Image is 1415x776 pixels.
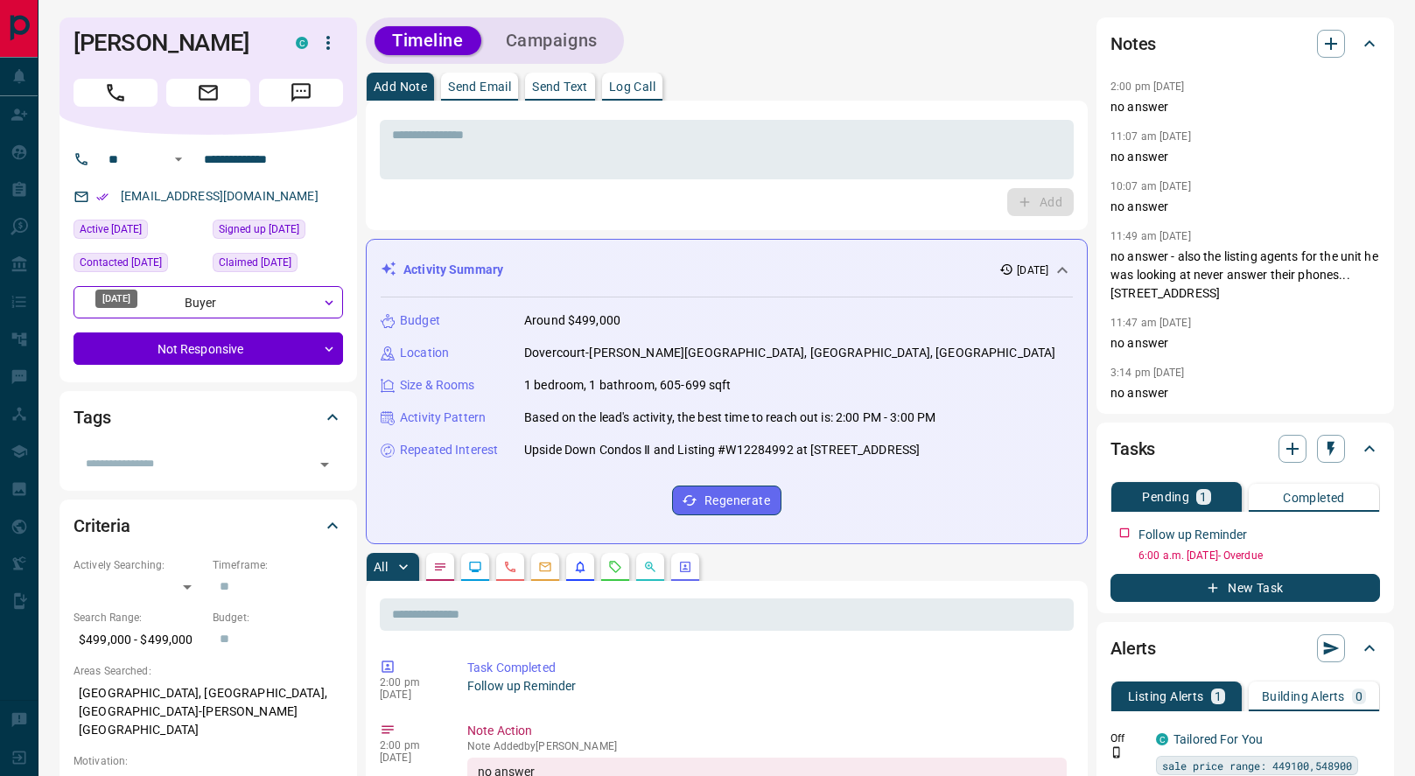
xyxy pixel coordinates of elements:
button: Regenerate [672,486,781,515]
p: 6:00 a.m. [DATE] - Overdue [1138,548,1380,563]
span: Signed up [DATE] [219,220,299,238]
div: Activity Summary[DATE] [381,254,1073,286]
p: Repeated Interest [400,441,498,459]
div: Criteria [74,505,343,547]
svg: Lead Browsing Activity [468,560,482,574]
p: Send Text [532,80,588,93]
p: 1 bedroom, 1 bathroom, 605-699 sqft [524,376,732,395]
div: Alerts [1110,627,1380,669]
p: Note Added by [PERSON_NAME] [467,740,1067,752]
a: [EMAIL_ADDRESS][DOMAIN_NAME] [121,189,319,203]
p: no answer - also the listing agents for the unit he was looking at never answer their phones... [... [1110,248,1380,303]
p: 1 [1200,491,1207,503]
p: Budget: [213,610,343,626]
button: Campaigns [488,26,615,55]
p: no answer [1110,334,1380,353]
p: Around $499,000 [524,311,620,330]
p: Pending [1142,491,1189,503]
div: Not Responsive [74,332,343,365]
svg: Email Verified [96,191,109,203]
p: Search Range: [74,610,204,626]
p: 1 [1215,690,1222,703]
p: 2:00 pm [380,739,441,752]
p: no answer [1110,148,1380,166]
p: [DATE] [1017,262,1048,278]
p: All [374,561,388,573]
p: no answer [1110,98,1380,116]
div: condos.ca [296,37,308,49]
span: Call [74,79,158,107]
div: Thu Aug 07 2025 [74,220,204,244]
p: [DATE] [380,689,441,701]
svg: Requests [608,560,622,574]
p: Size & Rooms [400,376,475,395]
h2: Alerts [1110,634,1156,662]
p: Send Email [448,80,511,93]
p: 2:00 pm [DATE] [1110,80,1185,93]
span: Active [DATE] [80,220,142,238]
p: [DATE] [380,752,441,764]
h2: Tags [74,403,110,431]
div: [DATE] [95,290,137,308]
p: Follow up Reminder [467,677,1067,696]
svg: Opportunities [643,560,657,574]
p: Off [1110,731,1145,746]
button: Open [312,452,337,477]
p: 2:00 pm [380,676,441,689]
h2: Criteria [74,512,130,540]
button: New Task [1110,574,1380,602]
p: Activity Pattern [400,409,486,427]
p: Dovercourt-[PERSON_NAME][GEOGRAPHIC_DATA], [GEOGRAPHIC_DATA], [GEOGRAPHIC_DATA] [524,344,1055,362]
div: Buyer [74,286,343,318]
p: Activity Summary [403,261,503,279]
p: Based on the lead's activity, the best time to reach out is: 2:00 PM - 3:00 PM [524,409,935,427]
div: Tasks [1110,428,1380,470]
p: 11:47 am [DATE] [1110,317,1191,329]
p: Motivation: [74,753,343,769]
svg: Push Notification Only [1110,746,1123,759]
p: Building Alerts [1262,690,1345,703]
p: Location [400,344,449,362]
span: Message [259,79,343,107]
span: sale price range: 449100,548900 [1162,757,1352,774]
p: Upside Down Condos Ⅱ and Listing #W12284992 at [STREET_ADDRESS] [524,441,920,459]
svg: Listing Alerts [573,560,587,574]
h2: Tasks [1110,435,1155,463]
p: Timeframe: [213,557,343,573]
p: Add Note [374,80,427,93]
button: Timeline [375,26,481,55]
p: Areas Searched: [74,663,343,679]
p: 10:07 am [DATE] [1110,180,1191,192]
div: Tags [74,396,343,438]
div: condos.ca [1156,733,1168,745]
button: Open [168,149,189,170]
span: Claimed [DATE] [219,254,291,271]
span: Email [166,79,250,107]
p: Listing Alerts [1128,690,1204,703]
div: Thu Aug 07 2025 [213,220,343,244]
h1: [PERSON_NAME] [74,29,270,57]
svg: Agent Actions [678,560,692,574]
p: [GEOGRAPHIC_DATA], [GEOGRAPHIC_DATA], [GEOGRAPHIC_DATA]-[PERSON_NAME][GEOGRAPHIC_DATA] [74,679,343,745]
p: 11:07 am [DATE] [1110,130,1191,143]
p: 3:14 pm [DATE] [1110,367,1185,379]
a: Tailored For You [1173,732,1263,746]
h2: Notes [1110,30,1156,58]
span: Contacted [DATE] [80,254,162,271]
svg: Notes [433,560,447,574]
p: 11:49 am [DATE] [1110,230,1191,242]
div: Thu Aug 07 2025 [74,253,204,277]
p: Note Action [467,722,1067,740]
div: Notes [1110,23,1380,65]
svg: Calls [503,560,517,574]
p: 0 [1355,690,1362,703]
p: Budget [400,311,440,330]
div: Thu Aug 07 2025 [213,253,343,277]
p: Task Completed [467,659,1067,677]
p: Log Call [609,80,655,93]
p: $499,000 - $499,000 [74,626,204,654]
p: Actively Searching: [74,557,204,573]
p: Completed [1283,492,1345,504]
p: Follow up Reminder [1138,526,1247,544]
svg: Emails [538,560,552,574]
